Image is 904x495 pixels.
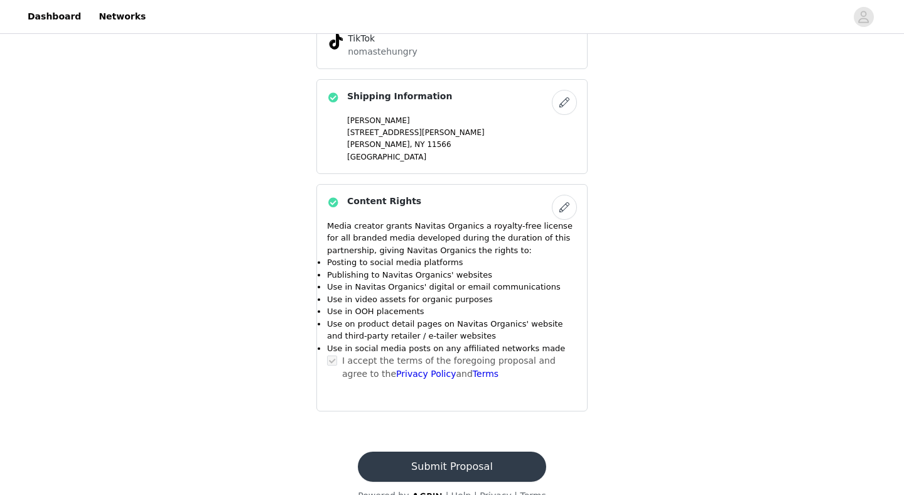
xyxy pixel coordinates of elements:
[347,90,452,103] h4: Shipping Information
[347,151,577,163] p: [GEOGRAPHIC_DATA]
[327,342,577,355] li: Use in social media posts on any affiliated networks made
[358,452,546,482] button: Submit Proposal
[473,369,498,379] a: Terms
[427,140,451,149] span: 11566
[316,79,588,174] div: Shipping Information
[91,3,153,31] a: Networks
[316,184,588,412] div: Content Rights
[327,281,577,293] li: Use in Navitas Organics' digital or email communications
[414,140,424,149] span: NY
[347,115,577,126] p: [PERSON_NAME]
[347,140,412,149] span: [PERSON_NAME],
[342,354,577,381] p: I accept the terms of the foregoing proposal and agree to the and
[348,45,556,58] p: nomastehungry
[327,318,577,342] li: Use on product detail pages on Navitas Organics' website and third-party retailer / e-tailer webs...
[327,220,577,257] p: Media creator grants Navitas Organics a royalty-free license for all branded media developed duri...
[347,195,421,208] h4: Content Rights
[396,369,456,379] a: Privacy Policy
[347,127,577,138] p: [STREET_ADDRESS][PERSON_NAME]
[20,3,89,31] a: Dashboard
[858,7,869,27] div: avatar
[348,32,556,45] h4: TikTok
[327,256,577,269] li: Posting to social media platforms
[327,305,577,318] li: Use in OOH placements
[327,293,577,306] li: Use in video assets for organic purposes
[327,269,577,281] li: Publishing to Navitas Organics' websites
